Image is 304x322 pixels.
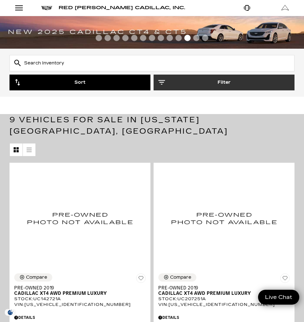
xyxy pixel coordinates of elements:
span: Go to slide 1 [96,35,102,41]
a: Pre-Owned 2019Cadillac XT4 AWD Premium Luxury [14,285,146,296]
img: Opt-Out Icon [3,309,18,316]
button: Filter [154,75,294,90]
img: 2019 Cadillac XT4 AWD Premium Luxury [158,167,290,269]
span: Go to slide 10 [175,35,182,41]
button: Save Vehicle [136,273,146,285]
span: Go to slide 6 [140,35,146,41]
a: Cadillac logo [41,3,52,12]
span: Go to slide 12 [193,35,199,41]
span: Go to slide 13 [202,35,208,41]
span: Go to slide 5 [131,35,137,41]
div: VIN: [US_VEHICLE_IDENTIFICATION_NUMBER] [158,302,290,307]
button: Compare Vehicle [158,273,196,282]
span: Pre-Owned 2019 [158,285,285,291]
div: Pricing Details - Pre-Owned 2019 Cadillac XT4 AWD Premium Luxury [158,315,290,320]
button: Save Vehicle [280,273,290,285]
a: Red [PERSON_NAME] Cadillac, Inc. [59,3,185,12]
img: Cadillac logo [41,6,52,10]
span: Pre-Owned 2019 [14,285,141,291]
a: Grid View [10,143,22,156]
span: Go to slide 4 [122,35,129,41]
input: Search Inventory [9,55,294,71]
span: Go to slide 9 [167,35,173,41]
div: Pricing Details - Pre-Owned 2019 Cadillac XT4 AWD Premium Luxury [14,315,146,320]
img: 2019 Cadillac XT4 AWD Premium Luxury [14,167,146,269]
span: Go to slide 8 [158,35,164,41]
span: 9 Vehicles for Sale in [US_STATE][GEOGRAPHIC_DATA], [GEOGRAPHIC_DATA] [9,115,228,136]
div: Compare [170,275,191,280]
span: Go to slide 3 [113,35,120,41]
div: VIN: [US_VEHICLE_IDENTIFICATION_NUMBER] [14,302,146,307]
div: Stock : UC142721A [14,296,146,302]
span: Cadillac XT4 AWD Premium Luxury [158,291,285,296]
div: Compare [26,275,47,280]
span: Go to slide 7 [149,35,155,41]
span: Red [PERSON_NAME] Cadillac, Inc. [59,5,185,10]
span: Live Chat [262,294,295,301]
a: Live Chat [258,290,299,305]
a: Pre-Owned 2019Cadillac XT4 AWD Premium Luxury [158,285,290,296]
span: Cadillac XT4 AWD Premium Luxury [14,291,141,296]
span: Go to slide 2 [104,35,111,41]
section: Click to Open Cookie Consent Modal [3,309,18,316]
div: Stock : UC207251A [158,296,290,302]
span: Go to slide 11 [184,35,191,41]
button: Sort [9,75,150,90]
button: Compare Vehicle [14,273,52,282]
